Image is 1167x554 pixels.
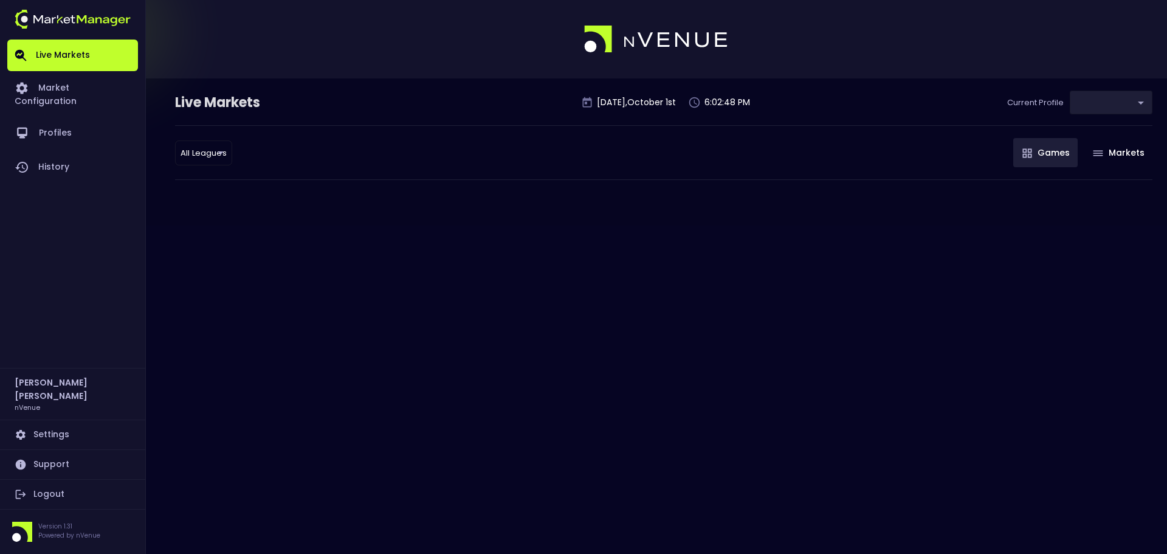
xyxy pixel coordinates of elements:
[15,403,40,412] h3: nVenue
[175,140,232,165] div: ​
[1022,148,1032,158] img: gameIcon
[175,93,323,113] div: Live Markets
[584,26,729,54] img: logo
[38,522,100,531] p: Version 1.31
[597,96,676,109] p: [DATE] , October 1 st
[1093,150,1103,156] img: gameIcon
[15,10,131,29] img: logo
[1084,138,1152,167] button: Markets
[7,420,138,449] a: Settings
[15,376,131,403] h2: [PERSON_NAME] [PERSON_NAME]
[7,116,138,150] a: Profiles
[1013,138,1078,167] button: Games
[7,450,138,479] a: Support
[7,71,138,116] a: Market Configuration
[7,150,138,184] a: History
[7,40,138,71] a: Live Markets
[1007,97,1064,109] p: Current Profile
[704,96,750,109] p: 6:02:48 PM
[7,522,138,542] div: Version 1.31Powered by nVenue
[7,480,138,509] a: Logout
[38,531,100,540] p: Powered by nVenue
[1070,91,1152,114] div: ​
